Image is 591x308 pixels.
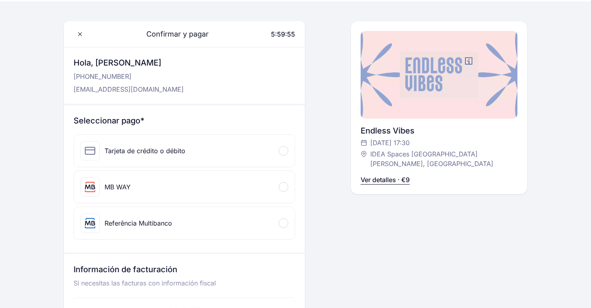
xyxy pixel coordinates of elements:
[105,182,131,192] div: MB WAY
[74,115,295,126] h3: Seleccionar pago*
[361,175,410,185] p: Ver detalles · €9
[74,278,295,294] p: Si necesitas las facturas con información fiscal
[105,146,185,156] div: Tarjeta de crédito o débito
[74,57,184,68] h3: Hola, [PERSON_NAME]
[74,84,184,94] p: [EMAIL_ADDRESS][DOMAIN_NAME]
[137,29,209,40] span: Confirmar y pagar
[271,30,295,38] span: 5:59:55
[370,149,509,168] span: IDEA Spaces [GEOGRAPHIC_DATA][PERSON_NAME], [GEOGRAPHIC_DATA]
[74,72,184,81] p: [PHONE_NUMBER]
[74,264,295,278] h3: Información de facturación
[361,125,517,136] div: Endless Vibes
[370,138,410,148] span: [DATE] 17:30
[105,218,172,228] div: Referência Multibanco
